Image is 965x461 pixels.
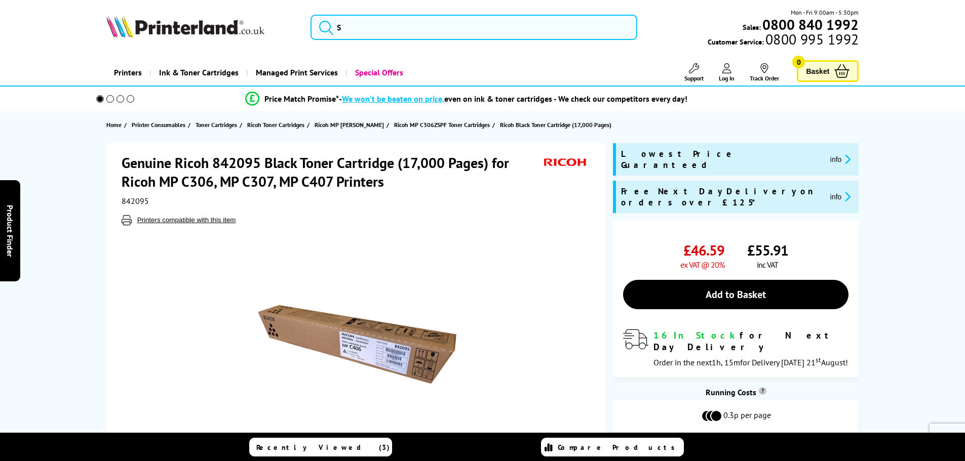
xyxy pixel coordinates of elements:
[791,8,859,17] span: Mon - Fri 9:00am - 5:30pm
[159,60,239,86] span: Ink & Toner Cartridges
[196,119,237,130] span: Toner Cartridges
[264,94,339,104] span: Price Match Promise*
[653,329,848,353] div: for Next Day Delivery
[827,191,854,202] button: promo-description
[684,74,704,82] span: Support
[132,119,185,130] span: Printer Consumables
[5,204,15,257] span: Product Finder
[394,119,490,130] span: Ricoh MP C306ZSPF Toner Cartridges
[106,119,124,130] a: Home
[106,15,298,39] a: Printerland Logo
[621,148,822,171] span: Lowest Price Guaranteed
[500,121,611,129] span: Ricoh Black Toner Cartridge (17,000 Pages)
[653,357,848,367] span: Order in the next for Delivery [DATE] 21 August!
[757,260,778,270] span: inc VAT
[683,241,724,260] span: £46.59
[761,20,859,29] a: 0800 840 1992
[708,34,859,47] span: Customer Service:
[816,355,821,364] sup: st
[653,329,740,341] span: 16 In Stock
[315,119,387,130] a: Ricoh MP [PERSON_NAME]
[106,119,122,130] span: Home
[247,119,307,130] a: Ricoh Toner Cartridges
[256,443,390,452] span: Recently Viewed (3)
[827,153,854,165] button: promo-description
[258,245,456,444] img: Ricoh 842095 Black Toner Cartridge (17,000 Pages)
[621,186,822,208] span: Free Next Day Delivery on orders over £125*
[712,357,740,367] span: 1h, 15m
[132,119,188,130] a: Printer Consumables
[719,74,735,82] span: Log In
[747,241,788,260] span: £55.91
[249,438,392,456] a: Recently Viewed (3)
[719,63,735,82] a: Log In
[122,153,542,191] h1: Genuine Ricoh 842095 Black Toner Cartridge (17,000 Pages) for Ricoh MP C306, MP C307, MP C407 Pri...
[106,60,149,86] a: Printers
[684,63,704,82] a: Support
[743,22,761,32] span: Sales:
[247,119,304,130] span: Ricoh Toner Cartridges
[345,60,411,86] a: Special Offers
[106,15,264,37] img: Printerland Logo
[806,64,829,78] span: Basket
[723,410,771,422] span: 0.3p per page
[394,119,492,130] a: Ricoh MP C306ZSPF Toner Cartridges
[542,153,589,172] img: Ricoh
[759,387,766,395] sup: Cost per page
[762,15,859,34] b: 0800 840 1992
[342,94,444,104] span: We won’t be beaten on price,
[83,90,851,108] li: modal_Promise
[680,260,724,270] span: ex VAT @ 20%
[339,94,687,104] div: - even on ink & toner cartridges - We check our competitors every day!
[792,56,805,68] span: 0
[196,119,240,130] a: Toner Cartridges
[246,60,345,86] a: Managed Print Services
[764,34,859,44] span: 0800 995 1992
[315,119,384,130] span: Ricoh MP [PERSON_NAME]
[541,438,684,456] a: Compare Products
[149,60,246,86] a: Ink & Toner Cartridges
[623,280,848,309] a: Add to Basket
[797,60,859,82] a: Basket 0
[613,387,859,397] div: Running Costs
[558,443,680,452] span: Compare Products
[134,216,239,224] button: Printers compatible with this item
[311,15,637,40] input: S
[623,329,848,367] div: modal_delivery
[122,196,149,206] span: 842095
[750,63,779,82] a: Track Order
